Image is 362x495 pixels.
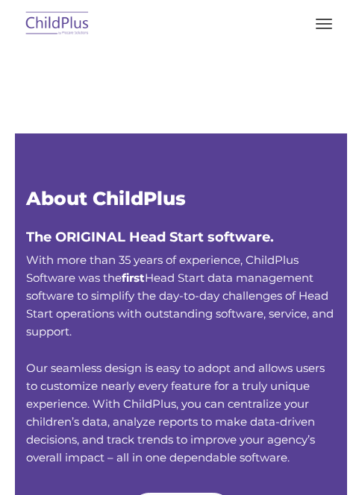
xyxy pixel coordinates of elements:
span: The ORIGINAL Head Start software. [26,229,274,245]
img: ChildPlus by Procare Solutions [22,7,93,42]
span: About ChildPlus [26,187,186,209]
b: first [122,271,145,285]
span: Our seamless design is easy to adopt and allows users to customize nearly every feature for a tru... [26,361,325,464]
span: With more than 35 years of experience, ChildPlus Software was the Head Start data management soft... [26,253,334,338]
